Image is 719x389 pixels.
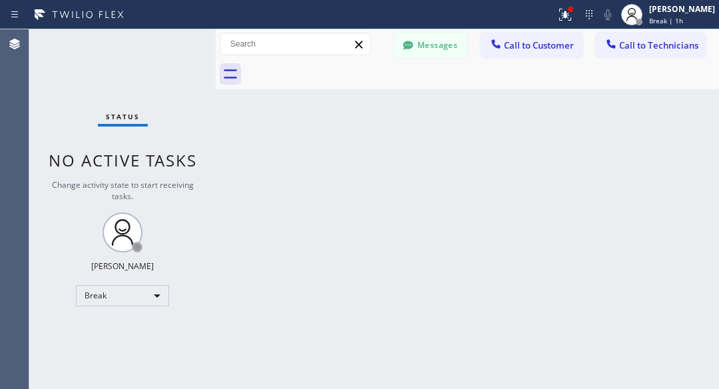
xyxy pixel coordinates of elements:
button: Messages [394,33,467,58]
div: [PERSON_NAME] [649,3,715,15]
button: Mute [599,5,617,24]
div: [PERSON_NAME] [91,260,154,272]
div: Break [76,285,169,306]
span: Call to Customer [504,39,574,51]
button: Call to Customer [481,33,583,58]
input: Search [220,33,370,55]
span: Break | 1h [649,16,683,25]
button: Call to Technicians [596,33,706,58]
span: Status [106,112,140,121]
span: Change activity state to start receiving tasks. [52,179,194,202]
span: Call to Technicians [619,39,698,51]
span: No active tasks [49,149,197,171]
